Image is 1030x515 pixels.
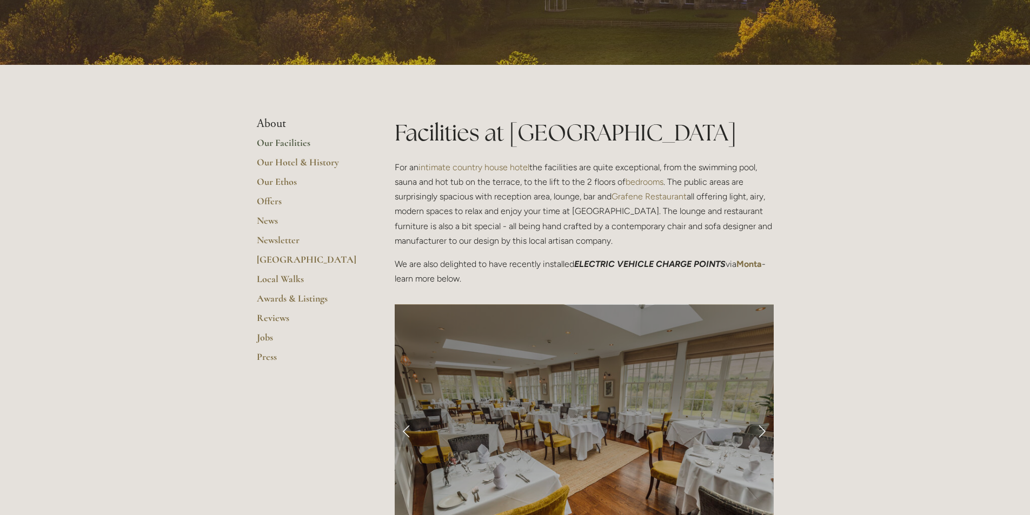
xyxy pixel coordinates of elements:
li: About [257,117,360,131]
h1: Facilities at [GEOGRAPHIC_DATA] [395,117,774,149]
a: Our Hotel & History [257,156,360,176]
a: bedrooms [626,177,663,187]
a: Our Ethos [257,176,360,195]
a: Grafene Restaurant [612,191,687,202]
em: ELECTRIC VEHICLE CHARGE POINTS [574,259,726,269]
a: Offers [257,195,360,215]
a: Awards & Listings [257,292,360,312]
a: Jobs [257,331,360,351]
p: For an the facilities are quite exceptional, from the swimming pool, sauna and hot tub on the ter... [395,160,774,248]
a: Previous Slide [395,414,418,447]
a: Next Slide [750,414,774,447]
a: Newsletter [257,234,360,253]
a: News [257,215,360,234]
a: intimate country house hotel [418,162,529,172]
a: Our Facilities [257,137,360,156]
a: Reviews [257,312,360,331]
p: We are also delighted to have recently installed via - learn more below. [395,257,774,286]
a: Monta [736,259,762,269]
a: Local Walks [257,273,360,292]
a: Press [257,351,360,370]
a: [GEOGRAPHIC_DATA] [257,253,360,273]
